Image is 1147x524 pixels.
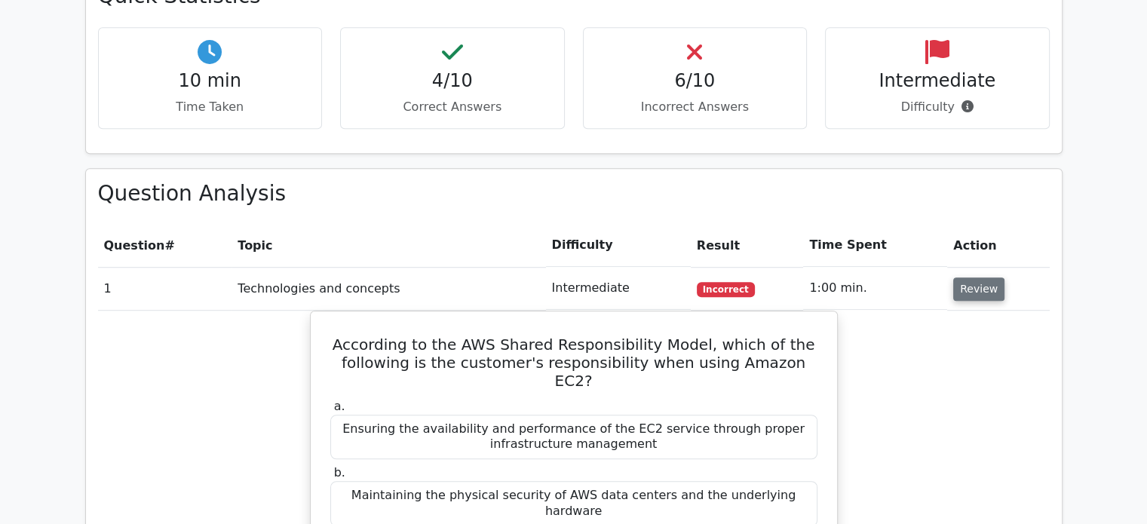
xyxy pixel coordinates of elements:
[953,277,1004,301] button: Review
[691,224,804,267] th: Result
[98,224,232,267] th: #
[596,70,795,92] h4: 6/10
[947,224,1049,267] th: Action
[803,267,947,310] td: 1:00 min.
[838,70,1037,92] h4: Intermediate
[803,224,947,267] th: Time Spent
[111,98,310,116] p: Time Taken
[330,415,817,460] div: Ensuring the availability and performance of the EC2 service through proper infrastructure manage...
[596,98,795,116] p: Incorrect Answers
[232,224,545,267] th: Topic
[98,267,232,310] td: 1
[546,224,691,267] th: Difficulty
[353,70,552,92] h4: 4/10
[838,98,1037,116] p: Difficulty
[546,267,691,310] td: Intermediate
[334,465,345,480] span: b.
[111,70,310,92] h4: 10 min
[98,181,1050,207] h3: Question Analysis
[697,282,755,297] span: Incorrect
[353,98,552,116] p: Correct Answers
[232,267,545,310] td: Technologies and concepts
[329,336,819,390] h5: According to the AWS Shared Responsibility Model, which of the following is the customer's respon...
[334,399,345,413] span: a.
[104,238,165,253] span: Question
